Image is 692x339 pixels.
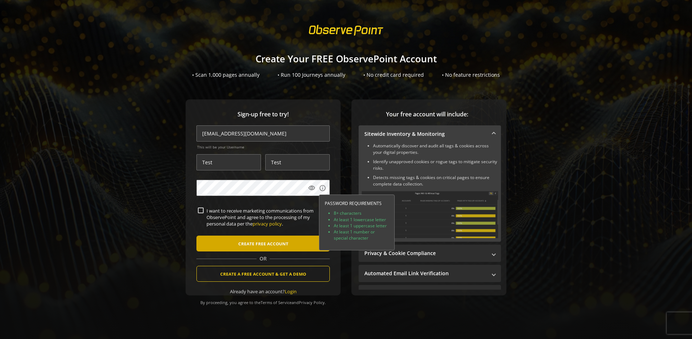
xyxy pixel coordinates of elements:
[442,71,500,79] div: • No feature restrictions
[196,295,330,305] div: By proceeding, you agree to the and .
[373,174,498,187] li: Detects missing tags & cookies on critical pages to ensure complete data collection.
[285,288,297,295] a: Login
[196,236,330,251] button: CREATE FREE ACCOUNT
[204,208,328,227] label: I want to receive marketing communications from ObservePoint and agree to the processing of my pe...
[261,300,292,305] a: Terms of Service
[319,184,326,192] mat-icon: info
[361,191,498,238] img: Sitewide Inventory & Monitoring
[196,288,330,295] div: Already have an account?
[238,237,288,250] span: CREATE FREE ACCOUNT
[359,265,501,282] mat-expansion-panel-header: Automated Email Link Verification
[373,159,498,171] li: Identify unapproved cookies or rogue tags to mitigate security risks.
[196,266,330,282] button: CREATE A FREE ACCOUNT & GET A DEMO
[359,245,501,262] mat-expansion-panel-header: Privacy & Cookie Compliance
[359,143,501,242] div: Sitewide Inventory & Monitoring
[220,267,306,280] span: CREATE A FREE ACCOUNT & GET A DEMO
[359,285,501,302] mat-expansion-panel-header: Performance Monitoring with Web Vitals
[299,300,325,305] a: Privacy Policy
[364,270,487,277] mat-panel-title: Automated Email Link Verification
[308,184,315,192] mat-icon: visibility
[196,110,330,119] span: Sign-up free to try!
[359,125,501,143] mat-expansion-panel-header: Sitewide Inventory & Monitoring
[196,154,261,170] input: First Name *
[197,144,330,150] span: This will be your Username
[364,250,487,257] mat-panel-title: Privacy & Cookie Compliance
[265,154,330,170] input: Last Name *
[196,125,330,142] input: Email Address (name@work-email.com) *
[257,255,270,262] span: OR
[363,71,424,79] div: • No credit card required
[373,143,498,156] li: Automatically discover and audit all tags & cookies across your digital properties.
[192,71,259,79] div: • Scan 1,000 pages annually
[278,71,345,79] div: • Run 100 Journeys annually
[253,220,282,227] a: privacy policy
[359,110,496,119] span: Your free account will include:
[364,130,487,138] mat-panel-title: Sitewide Inventory & Monitoring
